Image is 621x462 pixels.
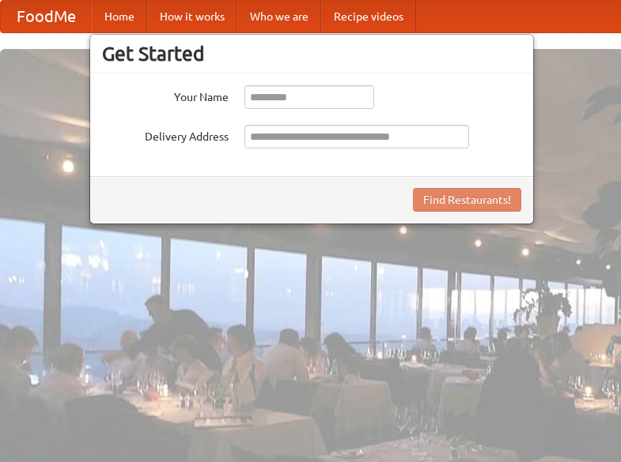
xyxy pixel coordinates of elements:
[1,1,92,32] a: FoodMe
[102,85,229,105] label: Your Name
[102,125,229,145] label: Delivery Address
[237,1,321,32] a: Who we are
[147,1,237,32] a: How it works
[413,188,521,212] button: Find Restaurants!
[321,1,416,32] a: Recipe videos
[102,42,521,66] h3: Get Started
[92,1,147,32] a: Home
